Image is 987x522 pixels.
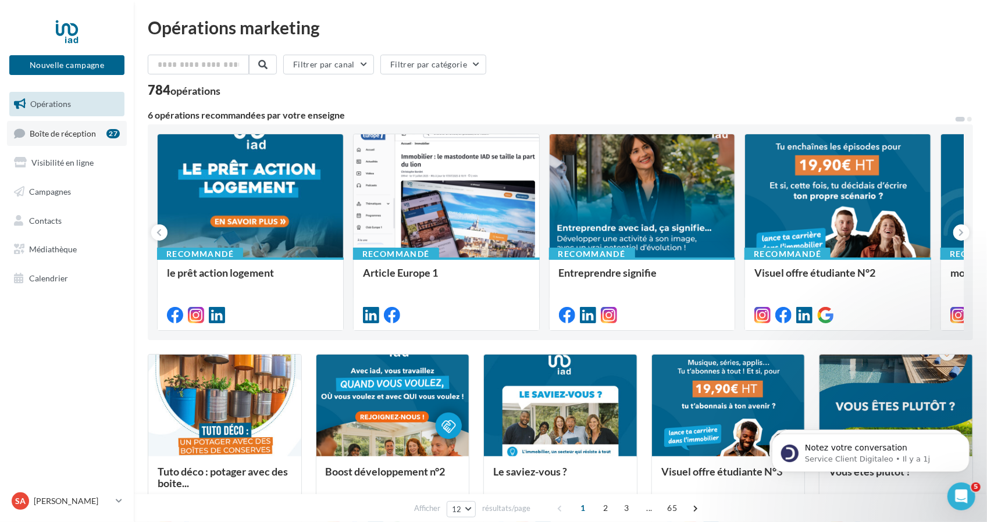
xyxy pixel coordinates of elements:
span: Boost développement n°2 [326,465,446,478]
span: Contacts [29,215,62,225]
span: 12 [452,505,462,514]
span: Médiathèque [29,244,77,254]
a: Contacts [7,209,127,233]
div: Recommandé [549,248,635,260]
a: SA [PERSON_NAME] [9,490,124,512]
span: 65 [662,499,682,517]
span: Visuel offre étudiante N°3 [661,465,782,478]
a: Boîte de réception27 [7,121,127,146]
span: Tuto déco : potager avec des boite... [158,465,288,489]
span: SA [15,495,26,507]
span: 5 [971,482,981,492]
p: [PERSON_NAME] [34,495,111,507]
span: Le saviez-vous ? [493,465,567,478]
iframe: Intercom notifications message [754,409,987,491]
span: Opérations [30,99,71,109]
span: Visibilité en ligne [31,158,94,167]
div: Opérations marketing [148,19,973,36]
div: opérations [170,85,220,96]
button: 12 [447,501,476,517]
div: Recommandé [353,248,439,260]
span: Article Europe 1 [363,266,438,279]
a: Médiathèque [7,237,127,262]
button: Nouvelle campagne [9,55,124,75]
iframe: Intercom live chat [947,482,975,510]
span: Campagnes [29,187,71,196]
span: Calendrier [29,273,68,283]
span: 2 [596,499,615,517]
span: ... [640,499,658,517]
div: 6 opérations recommandées par votre enseigne [148,110,954,120]
div: 27 [106,129,120,138]
span: résultats/page [482,503,530,514]
span: Entreprendre signifie [559,266,657,279]
div: Recommandé [157,248,243,260]
a: Campagnes [7,180,127,204]
button: Filtrer par catégorie [380,55,486,74]
span: Visuel offre étudiante N°2 [754,266,875,279]
a: Visibilité en ligne [7,151,127,175]
span: 1 [573,499,592,517]
button: Filtrer par canal [283,55,374,74]
a: Opérations [7,92,127,116]
span: Boîte de réception [30,128,96,138]
span: Afficher [414,503,440,514]
span: 3 [617,499,636,517]
div: 784 [148,84,220,96]
div: Recommandé [744,248,831,260]
a: Calendrier [7,266,127,291]
span: le prêt action logement [167,266,274,279]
